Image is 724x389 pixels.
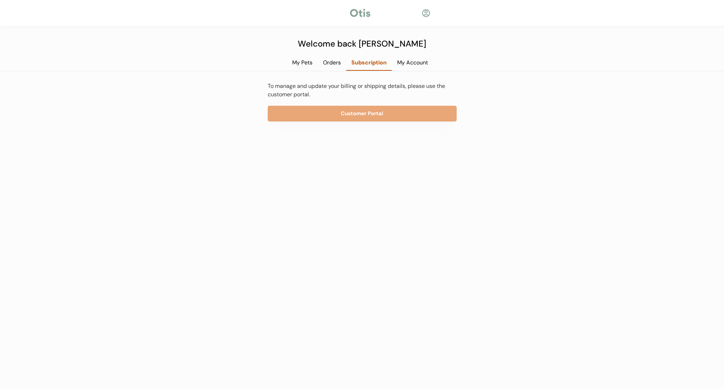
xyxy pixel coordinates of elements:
button: Customer Portal [268,106,457,121]
div: Orders [318,59,346,67]
div: To manage and update your billing or shipping details, please use the customer portal. [268,82,457,99]
div: My Account [392,59,433,67]
div: Welcome back [PERSON_NAME] [294,37,430,50]
div: My Pets [287,59,318,67]
div: Subscription [346,59,392,67]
